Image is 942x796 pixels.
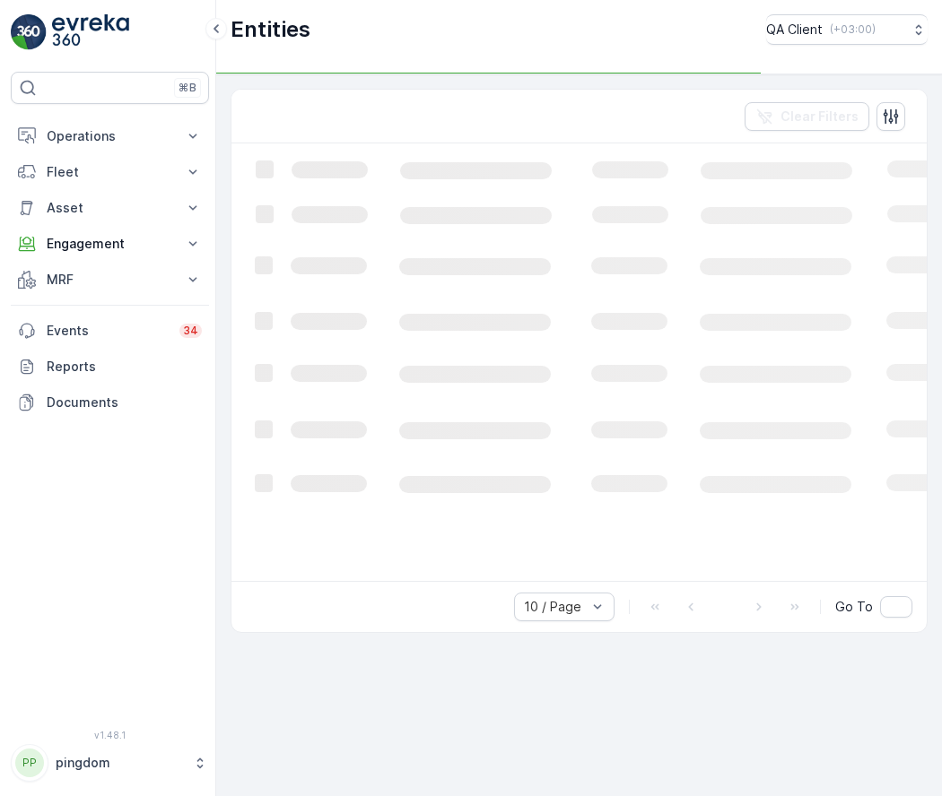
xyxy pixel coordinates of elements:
[47,271,173,289] p: MRF
[11,730,209,740] span: v 1.48.1
[231,15,310,44] p: Entities
[56,754,184,772] p: pingdom
[781,108,859,125] p: Clear Filters
[11,349,209,385] a: Reports
[11,118,209,154] button: Operations
[15,748,44,777] div: PP
[11,385,209,420] a: Documents
[47,163,173,181] p: Fleet
[179,81,196,95] p: ⌘B
[11,14,47,50] img: logo
[47,199,173,217] p: Asset
[766,14,928,45] button: QA Client(+03:00)
[47,358,202,376] p: Reports
[11,262,209,298] button: MRF
[47,235,173,253] p: Engagement
[47,394,202,411] p: Documents
[830,22,876,37] p: ( +03:00 )
[11,313,209,349] a: Events34
[47,127,173,145] p: Operations
[11,190,209,226] button: Asset
[11,744,209,782] button: PPpingdom
[183,324,198,338] p: 34
[47,322,169,340] p: Events
[52,14,129,50] img: logo_light-DOdMpM7g.png
[766,21,823,39] p: QA Client
[11,154,209,190] button: Fleet
[835,598,873,616] span: Go To
[11,226,209,262] button: Engagement
[745,102,869,131] button: Clear Filters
